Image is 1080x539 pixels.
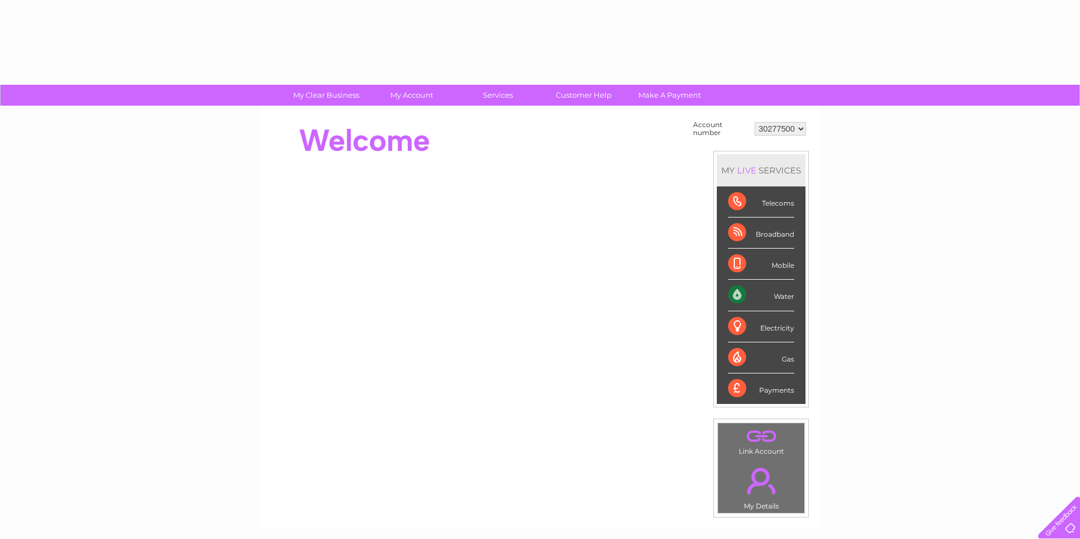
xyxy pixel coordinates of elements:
div: Mobile [728,249,794,280]
a: . [721,426,802,446]
a: Customer Help [537,85,630,106]
div: Water [728,280,794,311]
div: Broadband [728,218,794,249]
div: Telecoms [728,186,794,218]
a: Make A Payment [623,85,716,106]
td: My Details [717,458,805,514]
div: MY SERVICES [717,154,805,186]
a: My Account [365,85,459,106]
div: LIVE [735,165,759,176]
td: Link Account [717,423,805,458]
a: Services [451,85,545,106]
div: Gas [728,342,794,373]
div: Electricity [728,311,794,342]
a: My Clear Business [280,85,373,106]
a: . [721,461,802,501]
div: Payments [728,373,794,404]
td: Account number [690,118,752,140]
